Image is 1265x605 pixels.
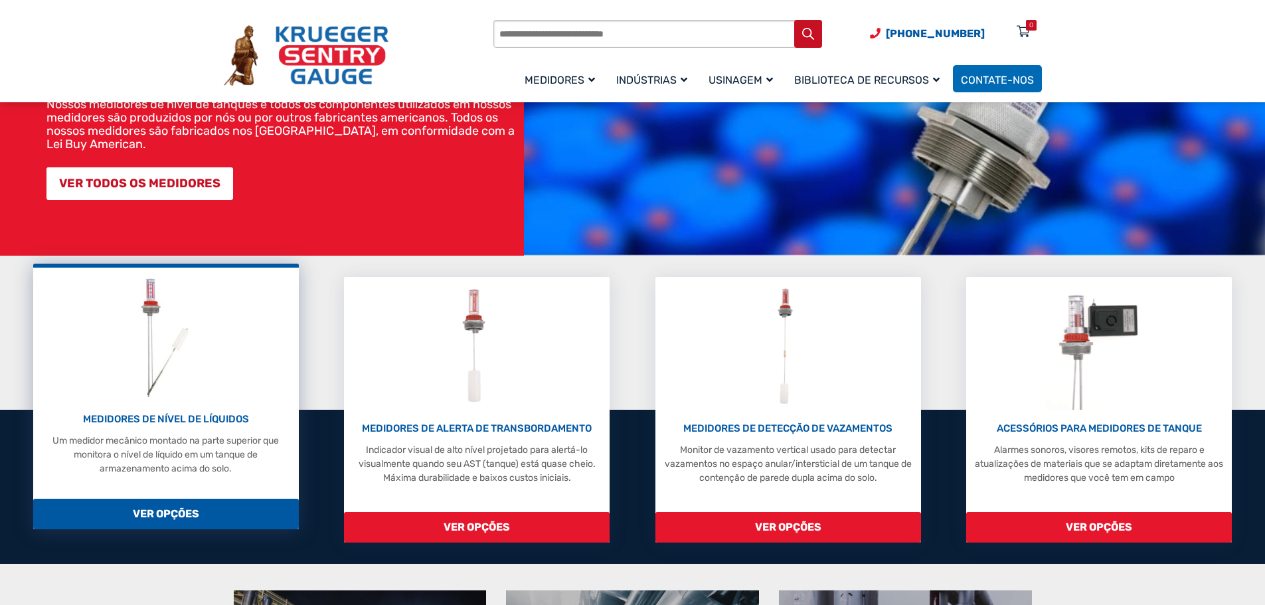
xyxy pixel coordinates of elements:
[886,27,985,40] font: [PHONE_NUMBER]
[961,74,1034,86] font: Contate-nos
[1029,21,1033,29] font: 0
[52,435,279,474] font: Um medidor mecânico montado na parte superior que monitora o nível de líquido em um tanque de arm...
[709,74,762,86] font: Usinagem
[33,264,299,529] a: Medidores de nível de líquido MEDIDORES DE NÍVEL DE LÍQUIDOS Um medidor mecânico montado na parte...
[46,167,233,200] a: VER TODOS OS MEDIDORES
[1066,521,1132,533] font: VER OPÇÕES
[794,74,929,86] font: Biblioteca de Recursos
[525,74,584,86] font: Medidores
[224,25,388,86] img: Medidor de Sentinela Krueger
[59,176,220,191] font: VER TODOS OS MEDIDORES
[608,63,701,94] a: Indústrias
[665,444,912,483] font: Monitor de vazamento vertical usado para detectar vazamentos no espaço anular/intersticial de um ...
[755,521,821,533] font: VER OPÇÕES
[953,65,1042,92] a: Contate-nos
[344,277,610,543] a: Indicadores de alerta de transbordamento MEDIDORES DE ALERTA DE TRANSBORDAMENTO Indicador visual ...
[1046,284,1153,410] img: Acessórios para medidores de tanque
[359,444,596,483] font: Indicador visual de alto nível projetado para alertá-lo visualmente quando seu AST (tanque) está ...
[517,63,608,94] a: Medidores
[870,25,985,42] a: Número de telefone (920) 434-8860
[975,444,1223,483] font: Alarmes sonoros, visores remotos, kits de reparo e atualizações de materiais que se adaptam diret...
[130,274,201,400] img: Medidores de nível de líquido
[616,74,677,86] font: Indústrias
[762,284,814,410] img: Medidores de detecção de vazamentos
[444,521,510,533] font: VER OPÇÕES
[83,413,249,425] font: MEDIDORES DE NÍVEL DE LÍQUIDOS
[448,284,507,410] img: Indicadores de alerta de transbordamento
[46,84,515,151] font: e aplicações. Nossos medidores de nível de tanques e todos os componentes utilizados em nossos me...
[701,63,786,94] a: Usinagem
[966,277,1232,543] a: Acessórios para medidores de tanque ACESSÓRIOS PARA MEDIDORES DE TANQUE Alarmes sonoros, visores ...
[786,63,953,94] a: Biblioteca de Recursos
[683,422,892,434] font: MEDIDORES DE DETECÇÃO DE VAZAMENTOS
[655,277,921,543] a: Medidores de detecção de vazamentos MEDIDORES DE DETECÇÃO DE VAZAMENTOS Monitor de vazamento vert...
[997,422,1202,434] font: ACESSÓRIOS PARA MEDIDORES DE TANQUE
[133,507,199,520] font: VER OPÇÕES
[362,422,592,434] font: MEDIDORES DE ALERTA DE TRANSBORDAMENTO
